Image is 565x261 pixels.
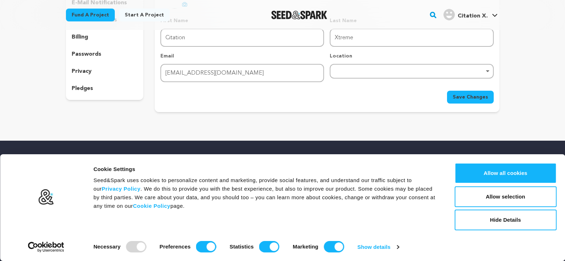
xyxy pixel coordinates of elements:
a: Citation X.'s Profile [442,7,499,20]
a: Fund a project [66,9,115,21]
a: Show details [358,242,399,252]
p: privacy [72,67,92,76]
input: Email [160,64,324,82]
button: Allow all cookies [454,163,556,184]
button: billing [66,31,144,43]
strong: Marketing [293,244,318,250]
button: Hide Details [454,210,556,230]
a: Cookie Policy [133,203,170,209]
span: Save Changes [453,94,488,101]
p: billing [72,33,88,41]
input: First Name [160,29,324,47]
span: Citation X.'s Profile [442,7,499,22]
span: Citation X. [458,13,488,19]
button: Save Changes [447,91,494,104]
div: Citation X.'s Profile [443,9,488,20]
strong: Statistics [230,244,254,250]
p: Email [160,52,324,60]
input: Last Name [330,29,493,47]
div: Cookie Settings [93,165,438,174]
p: Location [330,52,493,60]
a: Usercentrics Cookiebot - opens in a new window [15,242,77,252]
p: pledges [72,84,93,93]
strong: Preferences [160,244,191,250]
p: passwords [72,50,101,59]
a: Privacy Policy [102,186,140,192]
button: privacy [66,66,144,77]
a: Start a project [119,9,170,21]
img: Seed&Spark Logo Dark Mode [271,11,327,19]
button: Allow selection [454,186,556,207]
strong: Necessary [93,244,120,250]
img: logo [38,189,54,205]
img: user.png [443,9,455,20]
div: Seed&Spark uses cookies to personalize content and marketing, provide social features, and unders... [93,176,438,210]
button: pledges [66,83,144,94]
a: Seed&Spark Homepage [271,11,327,19]
button: passwords [66,49,144,60]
